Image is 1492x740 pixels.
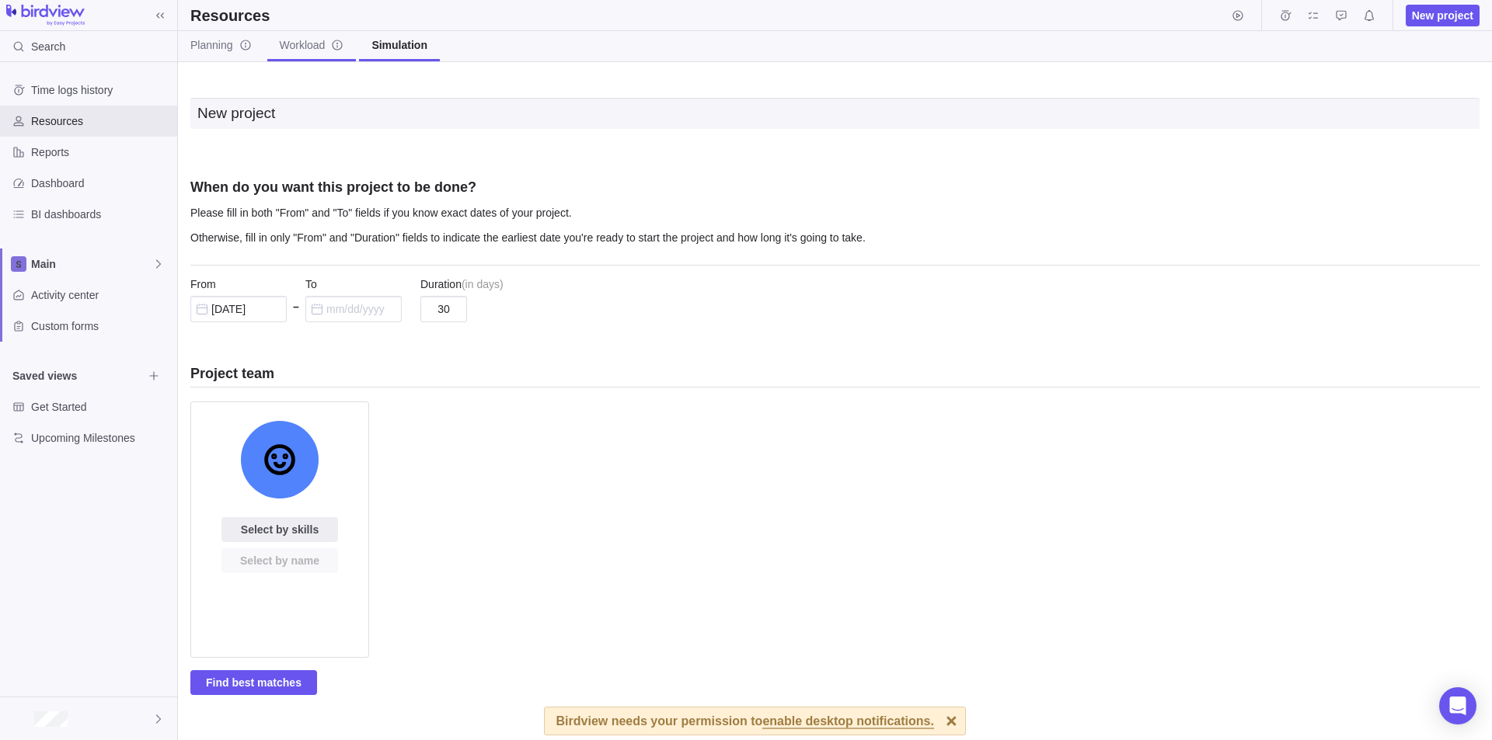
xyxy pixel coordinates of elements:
[190,229,1480,254] p: Otherwise, fill in only "From" and "Duration" fields to indicate the earliest date you're ready t...
[239,39,252,51] svg: info-description
[178,31,264,61] a: Planninginfo-description
[6,5,85,26] img: logo
[1302,5,1324,26] span: My assignments
[31,287,171,303] span: Activity center
[420,296,467,322] input: 0
[1227,5,1249,26] span: Start timer
[31,82,171,98] span: Time logs history
[190,204,1480,229] p: Please fill in both "From" and "To" fields if you know exact dates of your project.
[500,276,504,292] span: )
[462,276,465,292] span: (
[267,31,357,61] a: Workloadinfo-description
[190,5,270,26] h2: Resources
[190,364,1480,383] h3: Project team
[9,710,28,728] div: Basitali
[31,430,171,446] span: Upcoming Milestones
[206,673,302,692] span: Find best matches
[1274,12,1296,24] a: Time logs
[1412,8,1473,23] span: New project
[31,144,171,160] span: Reports
[31,399,171,415] span: Get Started
[190,670,317,695] span: Find best matches
[190,178,1480,204] h3: When do you want this project to be done?
[465,276,500,292] span: in days
[305,276,317,292] span: To
[1358,12,1380,24] a: Notifications
[1406,5,1480,26] span: New project
[31,207,171,222] span: BI dashboards
[240,551,319,570] span: Select by name
[31,113,171,129] span: Resources
[280,37,344,53] span: Workload
[190,276,216,292] span: From
[371,37,427,53] span: Simulation
[221,548,338,573] span: Select by name
[556,707,934,735] div: Birdview needs your permission to
[31,256,152,272] span: Main
[190,296,287,322] input: mm/dd/yyyy
[762,715,933,729] span: enable desktop notifications.
[12,368,143,384] span: Saved views
[221,517,338,542] span: Select by skills
[190,37,252,53] span: Planning
[241,520,319,539] span: Select by skills
[31,39,65,54] span: Search
[1274,5,1296,26] span: Time logs
[143,365,165,387] span: Browse views
[31,318,171,334] span: Custom forms
[31,175,171,191] span: Dashboard
[420,276,462,292] span: Duration
[1330,12,1352,24] a: Approval requests
[1439,687,1476,724] div: Open Intercom Messenger
[1302,12,1324,24] a: My assignments
[331,39,343,51] svg: info-description
[1358,5,1380,26] span: Notifications
[1330,5,1352,26] span: Approval requests
[293,299,299,322] span: –
[359,31,440,61] a: Simulation
[305,296,402,322] input: mm/dd/yyyy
